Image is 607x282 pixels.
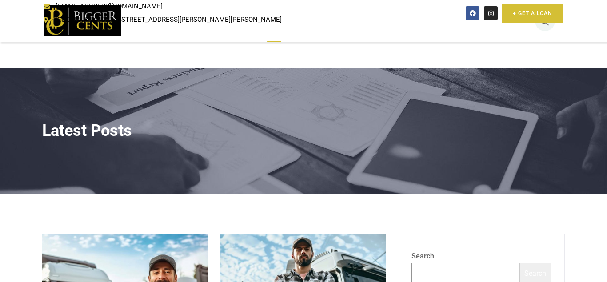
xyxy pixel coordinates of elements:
span: + Get A Loan [513,9,552,18]
h2: Latest posts [42,121,565,140]
a: + Get A Loan [502,4,563,23]
span: [GEOGRAPHIC_DATA][STREET_ADDRESS][PERSON_NAME][PERSON_NAME] [53,13,282,27]
label: Search [411,250,551,263]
